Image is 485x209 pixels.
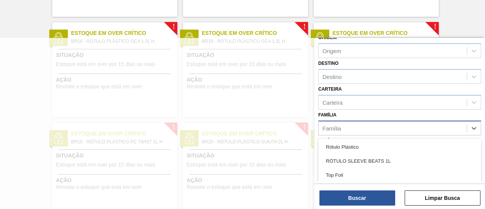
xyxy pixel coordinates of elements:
[322,125,341,131] div: Família
[322,48,341,54] div: Origem
[318,61,338,66] label: Destino
[202,29,308,37] span: Estoque em Over Crítico
[318,112,336,118] label: Família
[318,86,342,92] label: Carteira
[333,29,439,37] span: Estoque em Over Crítico
[53,32,64,44] img: status
[172,24,175,30] span: !
[71,29,177,37] span: Estoque em Over Crítico
[318,35,337,40] label: Origem
[318,168,481,182] div: Top Foil
[318,140,481,154] div: Rótulo Plástico
[314,32,325,44] img: status
[322,99,343,105] div: Carteira
[333,37,433,46] span: BR15 - RÓTULO PLÁSTICO PC TWIST 2L H
[202,37,302,46] span: BR19 - RÓTULO PLÁSTICO GCA 1,5L H
[318,138,363,143] label: Família Rotulada
[322,74,342,80] div: Destino
[303,24,305,30] span: !
[318,154,481,168] div: RÓTULO SLEEVE BEATS 1L
[183,32,195,44] img: status
[71,37,171,46] span: BR19 - RÓTULO PLÁSTICO GCA 1,5L H
[434,24,436,30] span: !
